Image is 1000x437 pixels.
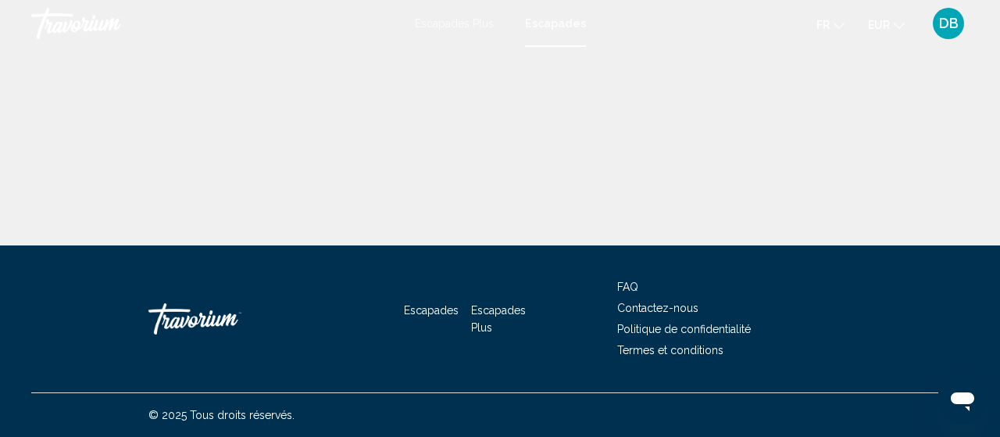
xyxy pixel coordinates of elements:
[148,409,295,421] font: © 2025 Tous droits réservés.
[525,17,586,30] a: Escapades
[816,19,830,31] font: fr
[617,323,751,335] a: Politique de confidentialité
[868,19,890,31] font: EUR
[617,344,723,356] a: Termes et conditions
[868,13,905,36] button: Changer de devise
[939,15,959,31] font: DB
[471,304,526,334] a: Escapades Plus
[148,296,305,342] a: Travorium
[617,302,698,314] a: Contactez-nous
[816,13,845,36] button: Changer de langue
[928,7,969,40] button: Menu utilisateur
[937,374,987,424] iframe: Bouton de lancement de la fenêtre de messagerie
[31,8,399,39] a: Travorium
[404,304,459,317] a: Escapades
[617,281,638,293] a: FAQ
[415,17,494,30] a: Escapades Plus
